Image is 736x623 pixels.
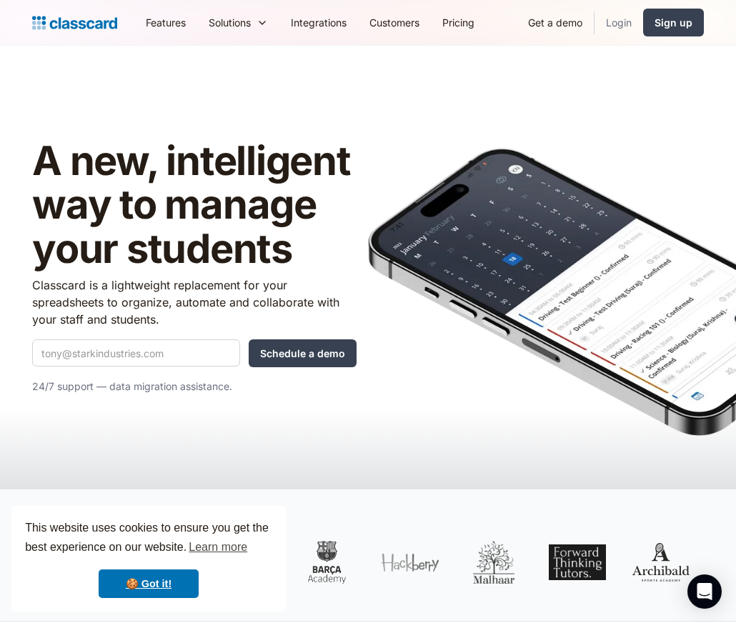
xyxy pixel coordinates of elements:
[134,6,197,39] a: Features
[11,506,286,612] div: cookieconsent
[595,6,643,39] a: Login
[279,6,358,39] a: Integrations
[32,13,117,33] a: Logo
[655,15,692,30] div: Sign up
[249,339,357,367] input: Schedule a demo
[99,569,199,598] a: dismiss cookie message
[25,519,272,558] span: This website uses cookies to ensure you get the best experience on our website.
[32,339,240,367] input: tony@starkindustries.com
[209,15,251,30] div: Solutions
[687,574,722,609] div: Open Intercom Messenger
[32,378,357,395] p: 24/7 support — data migration assistance.
[32,339,357,367] form: Quick Demo Form
[197,6,279,39] div: Solutions
[517,6,594,39] a: Get a demo
[358,6,431,39] a: Customers
[32,139,357,271] h1: A new, intelligent way to manage your students
[431,6,486,39] a: Pricing
[643,9,704,36] a: Sign up
[32,276,357,328] p: Classcard is a lightweight replacement for your spreadsheets to organize, automate and collaborat...
[187,537,249,558] a: learn more about cookies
